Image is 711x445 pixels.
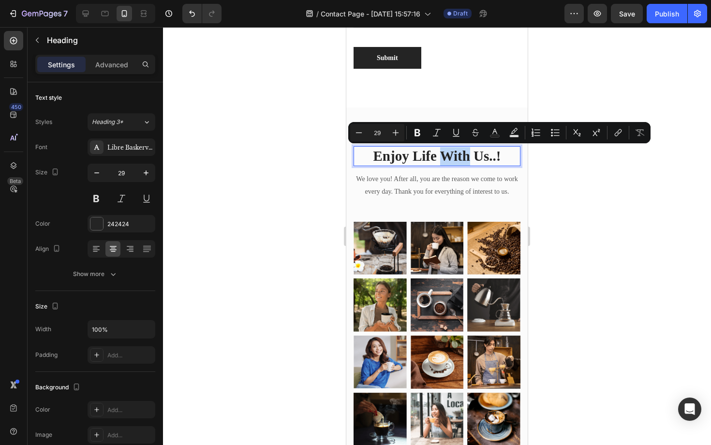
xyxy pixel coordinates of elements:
[348,122,651,143] div: Editor contextual toolbar
[35,300,61,313] div: Size
[88,113,155,131] button: Heading 3*
[64,366,118,419] img: Alt Image
[35,325,51,334] div: Width
[107,351,153,360] div: Add...
[88,321,155,338] input: Auto
[7,366,60,419] a: Image Title
[35,93,62,102] div: Text style
[92,118,123,126] span: Heading 3*
[35,118,52,126] div: Styles
[619,10,635,18] span: Save
[611,4,643,23] button: Save
[346,27,528,445] iframe: Design area
[655,9,679,19] div: Publish
[9,103,23,111] div: 450
[121,366,174,418] img: Alt Image
[35,166,61,179] div: Size
[121,366,174,418] a: Image Title
[73,269,118,279] div: Show more
[107,406,153,414] div: Add...
[107,431,153,440] div: Add...
[107,143,153,152] div: Libre Baskerville
[678,398,701,421] div: Open Intercom Messenger
[48,60,75,70] p: Settings
[35,219,50,228] div: Color
[7,177,23,185] div: Beta
[7,366,60,419] img: Alt Image
[35,381,82,394] div: Background
[182,4,222,23] div: Undo/Redo
[63,8,68,19] p: 7
[107,220,153,229] div: 242424
[35,351,58,359] div: Padding
[35,143,47,152] div: Font
[35,430,52,439] div: Image
[47,34,151,46] p: Heading
[321,9,420,19] span: Contact Page - [DATE] 15:57:16
[647,4,687,23] button: Publish
[453,9,468,18] span: Draft
[35,243,62,256] div: Align
[35,265,155,283] button: Show more
[64,366,118,419] a: Image Title
[95,60,128,70] p: Advanced
[35,405,50,414] div: Color
[4,4,72,23] button: 7
[316,9,319,19] span: /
